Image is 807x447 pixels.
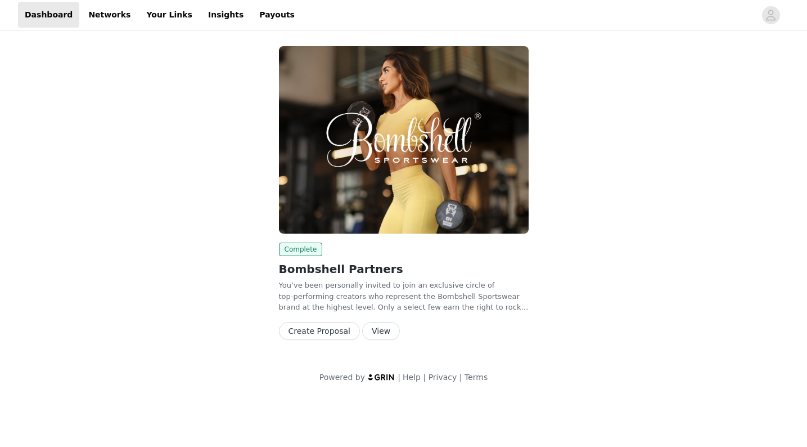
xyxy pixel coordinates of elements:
[765,6,776,24] div: avatar
[319,373,365,382] span: Powered by
[423,373,426,382] span: |
[18,2,79,28] a: Dashboard
[459,373,462,382] span: |
[139,2,199,28] a: Your Links
[279,280,529,313] p: You’ve been personally invited to join an exclusive circle of top‑performing creators who represe...
[279,243,323,256] span: Complete
[367,373,395,381] img: logo
[201,2,250,28] a: Insights
[362,327,400,336] a: View
[279,322,360,340] button: Create Proposal
[253,2,301,28] a: Payouts
[429,373,457,382] a: Privacy
[362,322,400,340] button: View
[465,373,488,382] a: Terms
[403,373,421,382] a: Help
[279,261,529,278] h2: Bombshell Partners
[279,46,529,234] img: Bombshell Sportswear
[398,373,400,382] span: |
[82,2,137,28] a: Networks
